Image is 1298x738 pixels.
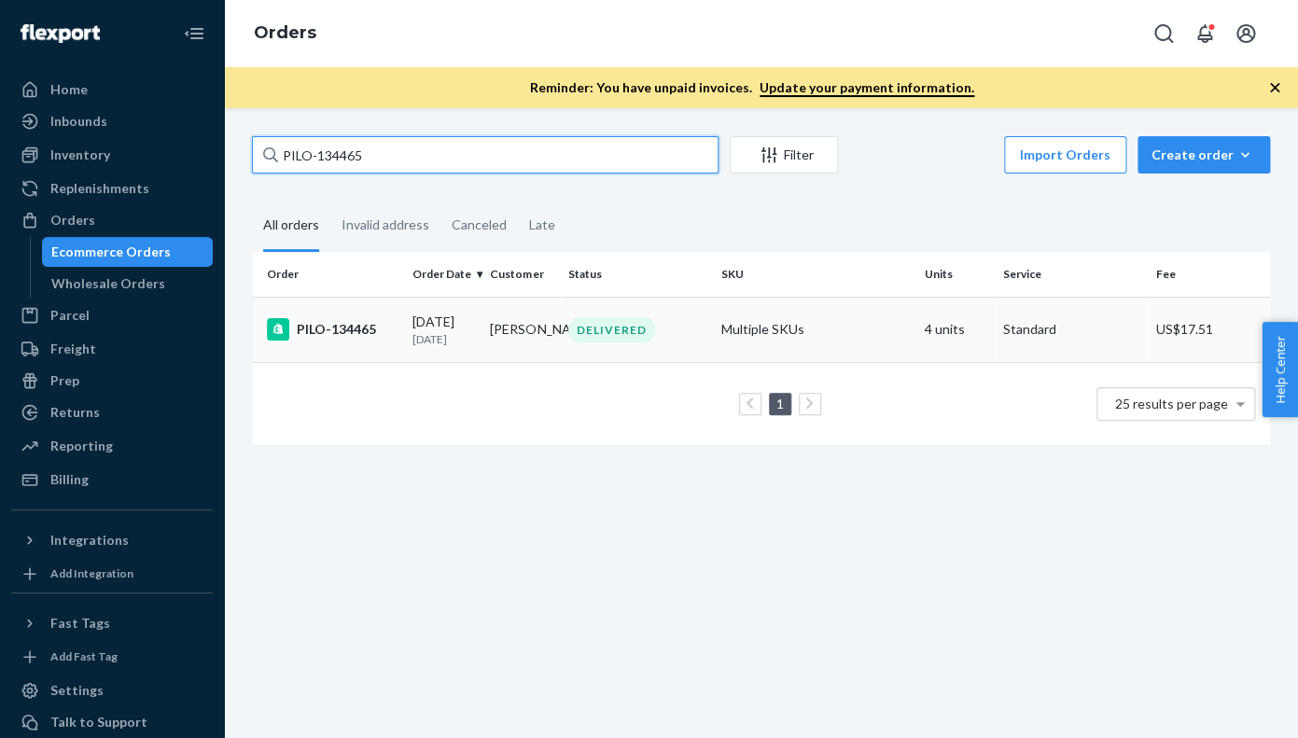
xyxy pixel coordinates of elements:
[11,140,213,170] a: Inventory
[254,22,316,43] a: Orders
[1227,15,1264,52] button: Open account menu
[51,274,165,293] div: Wholesale Orders
[731,146,837,164] div: Filter
[11,334,213,364] a: Freight
[11,366,213,396] a: Prep
[239,7,331,61] ol: breadcrumbs
[11,75,213,104] a: Home
[760,79,974,97] a: Update your payment information.
[50,179,149,198] div: Replenishments
[561,252,714,297] th: Status
[21,24,100,43] img: Flexport logo
[50,340,96,358] div: Freight
[568,317,655,342] div: DELIVERED
[50,146,110,164] div: Inventory
[50,531,129,550] div: Integrations
[342,201,429,249] div: Invalid address
[1186,15,1223,52] button: Open notifications
[482,297,561,362] td: [PERSON_NAME]
[50,470,89,489] div: Billing
[11,397,213,427] a: Returns
[412,331,476,347] p: [DATE]
[714,252,917,297] th: SKU
[11,563,213,585] a: Add Integration
[42,237,214,267] a: Ecommerce Orders
[50,713,147,731] div: Talk to Support
[50,371,79,390] div: Prep
[730,136,838,174] button: Filter
[50,681,104,700] div: Settings
[1137,136,1270,174] button: Create order
[263,201,319,252] div: All orders
[1151,146,1256,164] div: Create order
[42,269,214,299] a: Wholesale Orders
[412,313,476,347] div: [DATE]
[50,648,118,664] div: Add Fast Tag
[50,614,110,633] div: Fast Tags
[50,80,88,99] div: Home
[11,608,213,638] button: Fast Tags
[11,174,213,203] a: Replenishments
[252,136,719,174] input: Search orders
[11,465,213,494] a: Billing
[50,565,133,581] div: Add Integration
[175,15,213,52] button: Close Navigation
[252,252,405,297] th: Order
[405,252,483,297] th: Order Date
[51,243,171,261] div: Ecommerce Orders
[11,646,213,668] a: Add Fast Tag
[11,205,213,235] a: Orders
[1004,136,1126,174] button: Import Orders
[11,525,213,555] button: Integrations
[11,675,213,705] a: Settings
[50,211,95,230] div: Orders
[11,300,213,330] a: Parcel
[1002,320,1140,339] p: Standard
[1262,322,1298,417] button: Help Center
[714,297,917,362] td: Multiple SKUs
[452,201,507,249] div: Canceled
[529,201,555,249] div: Late
[530,78,974,97] p: Reminder: You have unpaid invoices.
[995,252,1148,297] th: Service
[917,297,996,362] td: 4 units
[50,112,107,131] div: Inbounds
[490,266,553,282] div: Customer
[1148,297,1270,362] td: US$17.51
[11,707,213,737] a: Talk to Support
[50,437,113,455] div: Reporting
[1148,252,1270,297] th: Fee
[917,252,996,297] th: Units
[50,403,100,422] div: Returns
[773,396,788,411] a: Page 1 is your current page
[1115,396,1228,411] span: 25 results per page
[11,106,213,136] a: Inbounds
[1145,15,1182,52] button: Open Search Box
[11,431,213,461] a: Reporting
[267,318,398,341] div: PILO-134465
[50,306,90,325] div: Parcel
